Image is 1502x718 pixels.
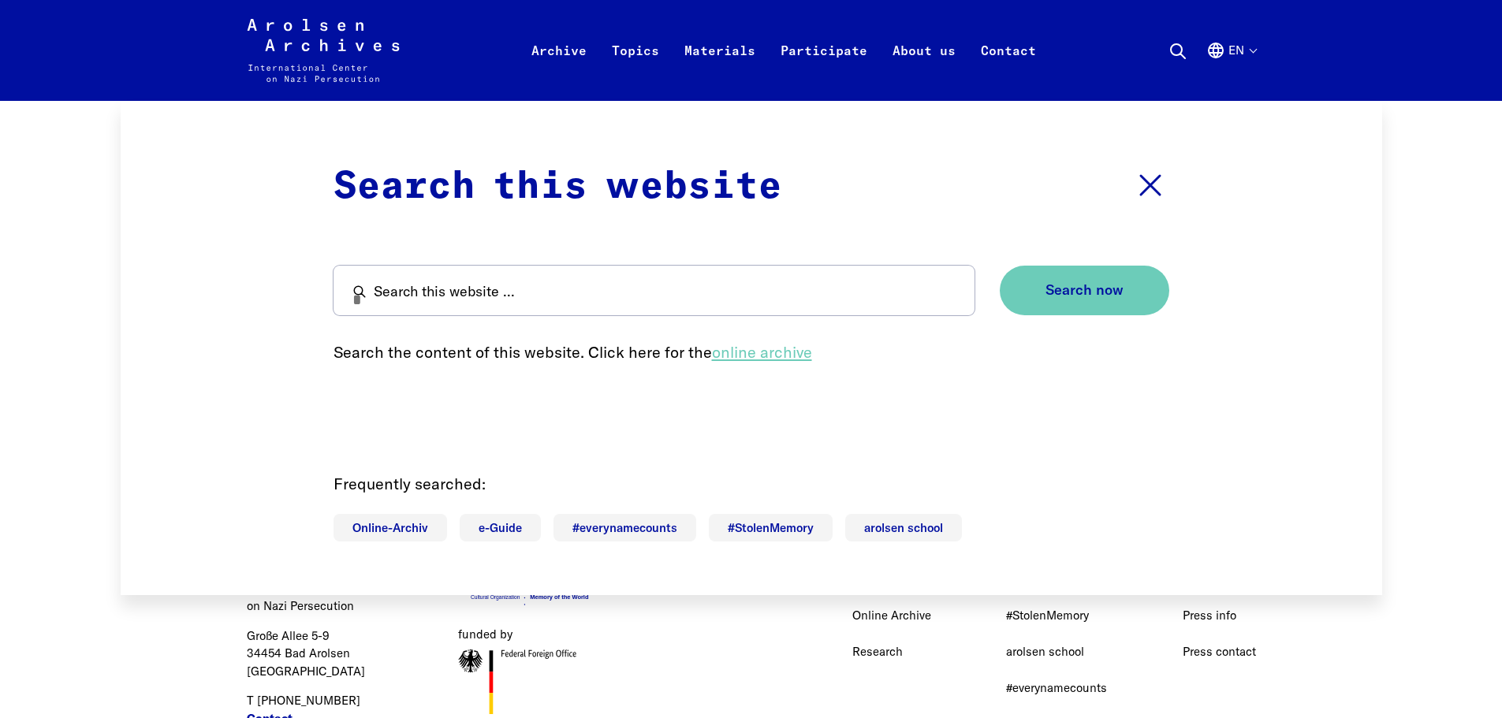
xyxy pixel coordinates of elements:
a: arolsen school [1006,644,1084,659]
nav: Footer [852,568,1256,711]
a: #StolenMemory [1006,608,1089,623]
a: Archive [519,38,599,101]
button: Search now [1000,266,1169,315]
a: #StolenMemory [709,514,833,541]
button: English, language selection [1206,41,1256,98]
p: Search this website [334,158,782,215]
a: About us [880,38,968,101]
a: Contact [968,38,1049,101]
a: Materials [672,38,768,101]
a: arolsen school [845,514,962,541]
p: Große Allee 5-9 34454 Bad Arolsen [GEOGRAPHIC_DATA] [247,627,433,681]
nav: Primary [519,19,1049,82]
p: Frequently searched: [334,472,1169,496]
a: Online Archive [852,608,931,623]
a: Topics [599,38,672,101]
figcaption: funded by [458,626,659,644]
a: Press contact [1183,644,1256,659]
a: Online-Archiv [334,514,447,541]
a: e-Guide [460,514,541,541]
a: Press info [1183,608,1236,623]
a: Participate [768,38,880,101]
a: Research [852,644,903,659]
a: #everynamecounts [1006,680,1107,695]
a: online archive [712,342,812,362]
a: #everynamecounts [553,514,696,541]
p: Search the content of this website. Click here for the [334,340,1169,364]
p: International Center on Nazi Persecution [247,580,433,616]
span: Search now [1045,282,1124,299]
